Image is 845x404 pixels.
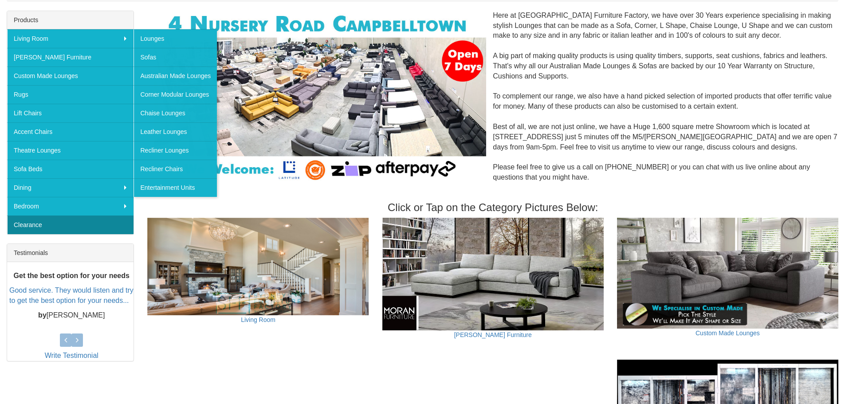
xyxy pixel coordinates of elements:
[7,11,134,29] div: Products
[134,67,217,85] a: Australian Made Lounges
[147,202,838,213] h3: Click or Tap on the Category Pictures Below:
[9,310,134,321] p: [PERSON_NAME]
[382,218,604,330] img: Moran Furniture
[154,11,486,183] img: Corner Modular Lounges
[134,178,217,197] a: Entertainment Units
[14,272,130,280] b: Get the best option for your needs
[7,197,134,216] a: Bedroom
[134,104,217,122] a: Chaise Lounges
[7,178,134,197] a: Dining
[7,67,134,85] a: Custom Made Lounges
[454,331,532,338] a: [PERSON_NAME] Furniture
[7,48,134,67] a: [PERSON_NAME] Furniture
[147,218,369,315] img: Living Room
[38,311,47,319] b: by
[7,85,134,104] a: Rugs
[7,122,134,141] a: Accent Chairs
[7,141,134,160] a: Theatre Lounges
[134,160,217,178] a: Recliner Chairs
[696,329,760,337] a: Custom Made Lounges
[7,160,134,178] a: Sofa Beds
[7,29,134,48] a: Living Room
[147,11,838,193] div: Here at [GEOGRAPHIC_DATA] Furniture Factory, we have over 30 Years experience specialising in mak...
[7,244,134,262] div: Testimonials
[134,29,217,48] a: Lounges
[134,85,217,104] a: Corner Modular Lounges
[9,287,134,305] a: Good service. They would listen and try to get the best option for your needs...
[7,216,134,234] a: Clearance
[617,218,838,329] img: Custom Made Lounges
[45,352,98,359] a: Write Testimonial
[134,48,217,67] a: Sofas
[7,104,134,122] a: Lift Chairs
[134,122,217,141] a: Leather Lounges
[241,316,275,323] a: Living Room
[134,141,217,160] a: Recliner Lounges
